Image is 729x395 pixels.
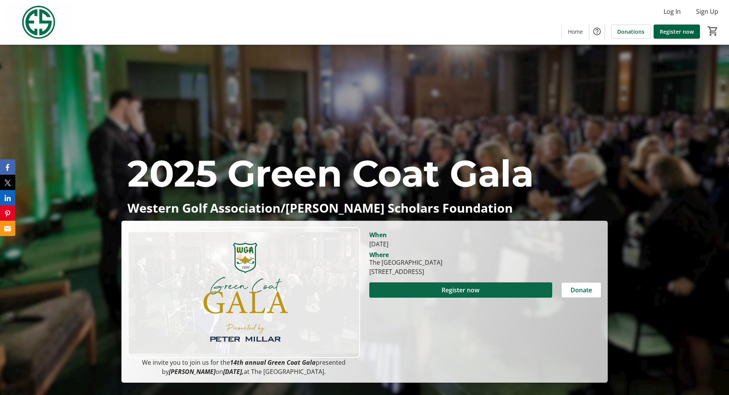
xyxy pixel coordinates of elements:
[369,282,552,298] button: Register now
[611,25,651,39] a: Donations
[127,151,533,196] span: 2025 Green Coat Gala
[706,24,720,38] button: Cart
[128,358,360,376] p: We invite you to join us for the presented by on at The [GEOGRAPHIC_DATA].
[369,239,601,249] div: [DATE]
[442,285,479,295] span: Register now
[568,28,583,36] span: Home
[369,267,442,276] div: [STREET_ADDRESS]
[571,285,592,295] span: Donate
[223,367,244,376] em: [DATE],
[369,258,442,267] div: The [GEOGRAPHIC_DATA]
[660,28,694,36] span: Register now
[169,367,215,376] em: [PERSON_NAME]
[5,3,73,41] img: Evans Scholars Foundation's Logo
[369,230,387,239] div: When
[690,5,724,18] button: Sign Up
[696,7,718,16] span: Sign Up
[561,282,601,298] button: Donate
[230,358,316,367] em: 14th annual Green Coat Gala
[589,24,605,39] button: Help
[617,28,644,36] span: Donations
[128,227,360,358] img: Campaign CTA Media Photo
[127,201,601,215] p: Western Golf Association/[PERSON_NAME] Scholars Foundation
[657,5,687,18] button: Log In
[664,7,681,16] span: Log In
[562,25,589,39] a: Home
[654,25,700,39] a: Register now
[369,252,389,258] div: Where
